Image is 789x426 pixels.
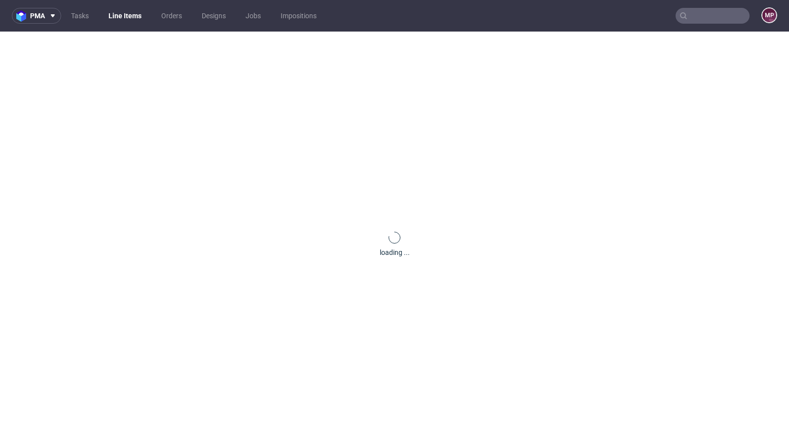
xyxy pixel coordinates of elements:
[762,8,776,22] figcaption: MP
[240,8,267,24] a: Jobs
[12,8,61,24] button: pma
[16,10,30,22] img: logo
[380,248,410,257] div: loading ...
[196,8,232,24] a: Designs
[103,8,147,24] a: Line Items
[65,8,95,24] a: Tasks
[30,12,45,19] span: pma
[155,8,188,24] a: Orders
[275,8,323,24] a: Impositions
